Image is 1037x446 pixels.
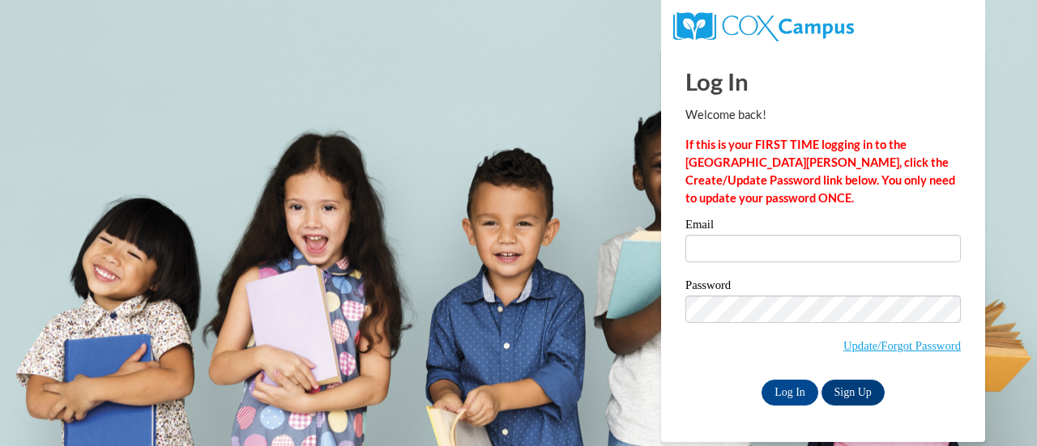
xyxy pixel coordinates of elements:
label: Password [685,279,961,295]
img: COX Campus [673,12,854,41]
strong: If this is your FIRST TIME logging in to the [GEOGRAPHIC_DATA][PERSON_NAME], click the Create/Upd... [685,138,955,205]
label: Email [685,219,961,235]
h1: Log In [685,65,961,98]
p: Welcome back! [685,106,961,124]
a: COX Campus [673,19,854,32]
a: Update/Forgot Password [843,339,961,352]
a: Sign Up [821,380,885,406]
input: Log In [762,380,818,406]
